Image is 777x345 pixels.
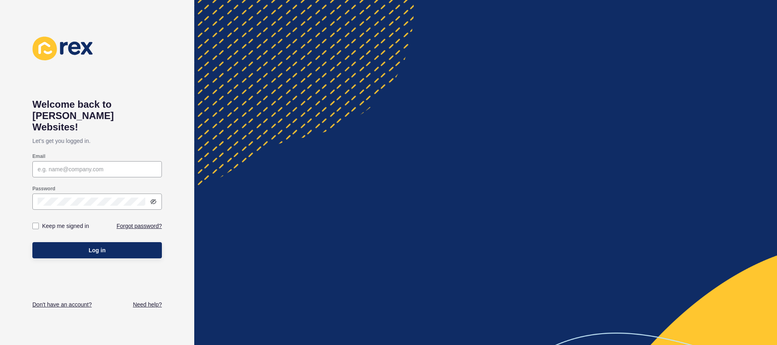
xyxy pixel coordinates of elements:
button: Log in [32,242,162,258]
p: Let's get you logged in. [32,133,162,149]
span: Log in [89,246,106,254]
label: Keep me signed in [42,222,89,230]
a: Don't have an account? [32,300,92,309]
a: Need help? [133,300,162,309]
input: e.g. name@company.com [38,165,157,173]
label: Email [32,153,45,160]
a: Forgot password? [117,222,162,230]
label: Password [32,185,55,192]
h1: Welcome back to [PERSON_NAME] Websites! [32,99,162,133]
